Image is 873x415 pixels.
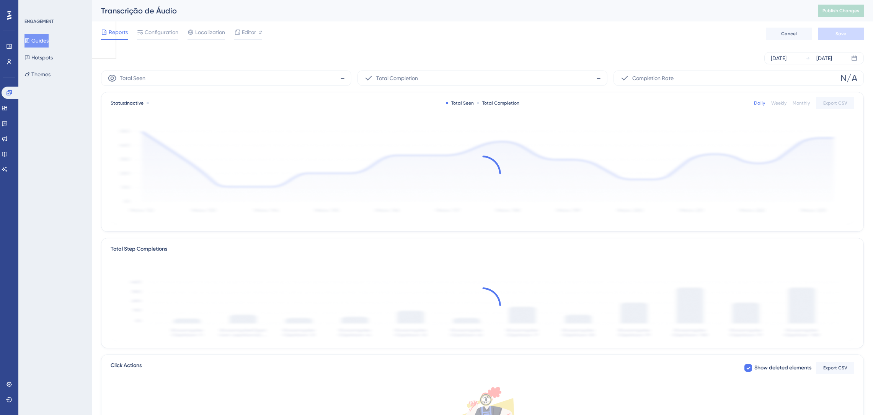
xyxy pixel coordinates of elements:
[24,51,53,64] button: Hotspots
[477,100,519,106] div: Total Completion
[816,362,854,374] button: Export CSV
[111,361,142,375] span: Click Actions
[823,365,847,371] span: Export CSV
[793,100,810,106] div: Monthly
[340,72,345,84] span: -
[816,54,832,63] div: [DATE]
[781,31,797,37] span: Cancel
[818,28,864,40] button: Save
[823,100,847,106] span: Export CSV
[446,100,474,106] div: Total Seen
[109,28,128,37] span: Reports
[818,5,864,17] button: Publish Changes
[840,72,857,84] span: N/A
[242,28,256,37] span: Editor
[754,363,811,372] span: Show deleted elements
[816,97,854,109] button: Export CSV
[111,244,167,254] div: Total Step Completions
[754,100,765,106] div: Daily
[771,100,787,106] div: Weekly
[766,28,812,40] button: Cancel
[632,74,674,83] span: Completion Rate
[376,74,418,83] span: Total Completion
[771,54,787,63] div: [DATE]
[145,28,178,37] span: Configuration
[101,5,799,16] div: Transcrição de Áudio
[126,100,144,106] span: Inactive
[24,67,51,81] button: Themes
[596,72,601,84] span: -
[835,31,846,37] span: Save
[24,34,49,48] button: Guides
[111,100,144,106] span: Status:
[120,74,145,83] span: Total Seen
[822,8,859,14] span: Publish Changes
[195,28,225,37] span: Localization
[24,18,54,25] div: ENGAGEMENT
